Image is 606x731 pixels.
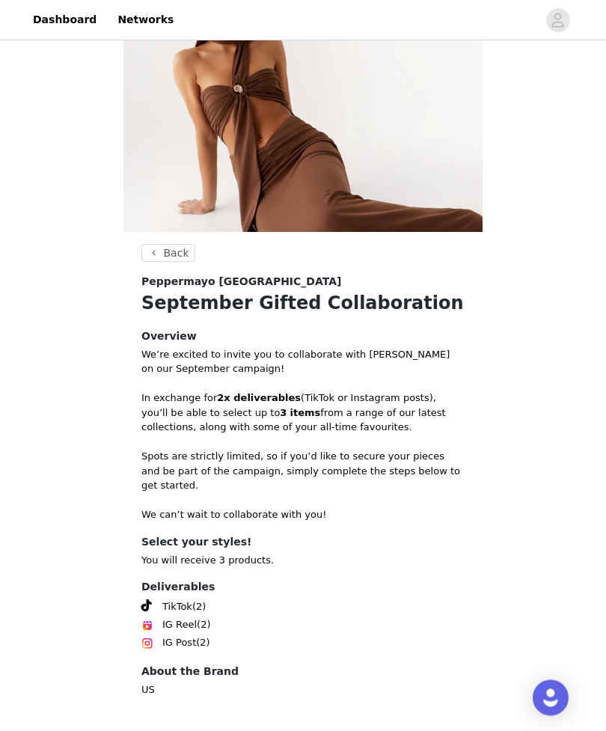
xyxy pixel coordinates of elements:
span: TikTok [162,600,192,615]
strong: 3 [280,408,287,419]
div: avatar [551,8,565,32]
img: Instagram Icon [141,638,153,650]
span: (2) [196,636,209,651]
a: Networks [108,3,183,37]
div: Open Intercom Messenger [533,680,569,716]
p: You will receive 3 products. [141,554,465,569]
span: IG Post [162,636,196,651]
span: (2) [192,600,206,615]
h4: Deliverables [141,580,465,596]
button: Back [141,245,195,263]
p: Spots are strictly limited, so if you’d like to secure your pieces and be part of the campaign, s... [141,450,465,494]
span: Peppermayo [GEOGRAPHIC_DATA] [141,275,341,290]
h1: September Gifted Collaboration [141,290,465,317]
span: (2) [197,618,210,633]
h4: Overview [141,329,465,345]
p: We’re excited to invite you to collaborate with [PERSON_NAME] on our September campaign! [141,348,465,377]
h4: About the Brand [141,664,465,680]
strong: items [290,408,321,419]
p: In exchange for (TikTok or Instagram posts), you’ll be able to select up to from a range of our l... [141,391,465,435]
p: US [141,683,465,698]
h4: Select your styles! [141,535,465,551]
p: We can’t wait to collaborate with you! [141,508,465,523]
img: Instagram Reels Icon [141,620,153,632]
a: Dashboard [24,3,105,37]
span: IG Reel [162,618,197,633]
strong: 2x deliverables [217,393,301,404]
